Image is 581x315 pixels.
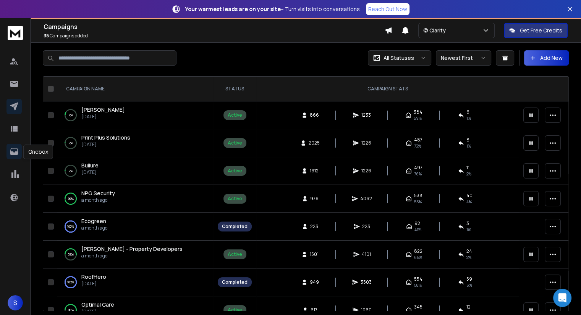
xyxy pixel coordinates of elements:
span: 4062 [360,196,372,202]
span: 4 % [466,199,472,205]
span: 1 % [466,143,471,149]
div: Active [228,168,242,174]
div: Active [228,196,242,202]
td: 2%Builure[DATE] [57,157,213,185]
td: 52%[PERSON_NAME] - Property Developersa month ago [57,241,213,268]
p: – Turn visits into conversations [185,5,360,13]
span: 3 [466,220,469,227]
td: 100%RoofHero[DATE] [57,268,213,296]
span: 41 % [414,227,421,233]
span: 223 [310,223,318,230]
a: [PERSON_NAME] [81,106,125,114]
th: STATUS [213,77,256,101]
span: 976 [310,196,319,202]
p: © Clarity [423,27,449,34]
span: Optimal Care [81,301,114,308]
span: 487 [414,137,422,143]
span: 40 [466,193,473,199]
p: All Statuses [384,54,414,62]
span: 59 % [414,115,422,121]
span: 1960 [361,307,372,313]
p: [DATE] [81,169,99,175]
p: 100 % [67,278,74,286]
span: 2 % [466,254,471,260]
span: 497 [414,165,422,171]
a: NPG Security [81,190,115,197]
p: 96 % [68,195,74,202]
button: S [8,295,23,310]
p: [DATE] [81,281,106,287]
a: Print Plus Solutions [81,134,130,141]
p: Campaigns added [44,33,385,39]
span: 1501 [310,251,319,257]
a: Builure [81,162,99,169]
p: Reach Out Now [368,5,407,13]
div: Open Intercom Messenger [553,289,571,307]
span: 538 [414,193,422,199]
div: Onebox [23,145,53,159]
span: 92 [414,220,420,227]
p: 100 % [67,223,74,230]
span: 24 [466,248,472,254]
img: logo [8,26,23,40]
span: 65 % [414,254,422,260]
td: 2%Print Plus Solutions[DATE] [57,129,213,157]
th: CAMPAIGN NAME [57,77,213,101]
span: 1226 [361,168,371,174]
span: 1612 [310,168,319,174]
span: 8 [466,137,469,143]
a: Optimal Care [81,301,114,309]
button: Add New [524,50,569,66]
span: 76 % [414,171,422,177]
span: 6 [466,109,469,115]
span: 1 % [466,115,471,121]
a: Ecogreen [81,217,106,225]
span: 6 % [466,282,472,288]
div: Active [228,307,242,313]
span: 11 [466,165,469,171]
p: [DATE] [81,114,125,120]
strong: Your warmest leads are on your site [185,5,281,13]
span: RoofHero [81,273,106,280]
span: 1226 [361,140,371,146]
p: [DATE] [81,141,130,148]
span: 2025 [309,140,320,146]
p: a month ago [81,197,115,203]
span: 58 % [414,282,422,288]
div: Completed [222,223,248,230]
td: 100%Ecogreena month ago [57,213,213,241]
p: 52 % [68,251,74,258]
div: Completed [222,279,248,285]
span: 822 [414,248,422,254]
p: a month ago [81,225,107,231]
div: Active [228,112,242,118]
span: 384 [414,109,422,115]
span: 223 [362,223,370,230]
p: a month ago [81,253,183,259]
button: Get Free Credits [504,23,568,38]
p: 80 % [68,306,74,314]
span: 3503 [361,279,372,285]
span: 345 [414,304,422,310]
span: 866 [310,112,319,118]
span: 617 [311,307,318,313]
p: Get Free Credits [520,27,562,34]
a: [PERSON_NAME] - Property Developers [81,245,183,253]
h1: Campaigns [44,22,385,31]
span: 554 [414,276,422,282]
span: 55 % [414,199,422,205]
p: 2 % [69,167,73,175]
span: 2 % [466,171,471,177]
p: 2 % [69,139,73,147]
div: Active [228,251,242,257]
span: Print Plus Solutions [81,134,130,141]
button: Newest First [436,50,491,66]
span: 12 [466,304,471,310]
span: 949 [310,279,319,285]
div: Active [228,140,242,146]
p: 9 % [69,111,73,119]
